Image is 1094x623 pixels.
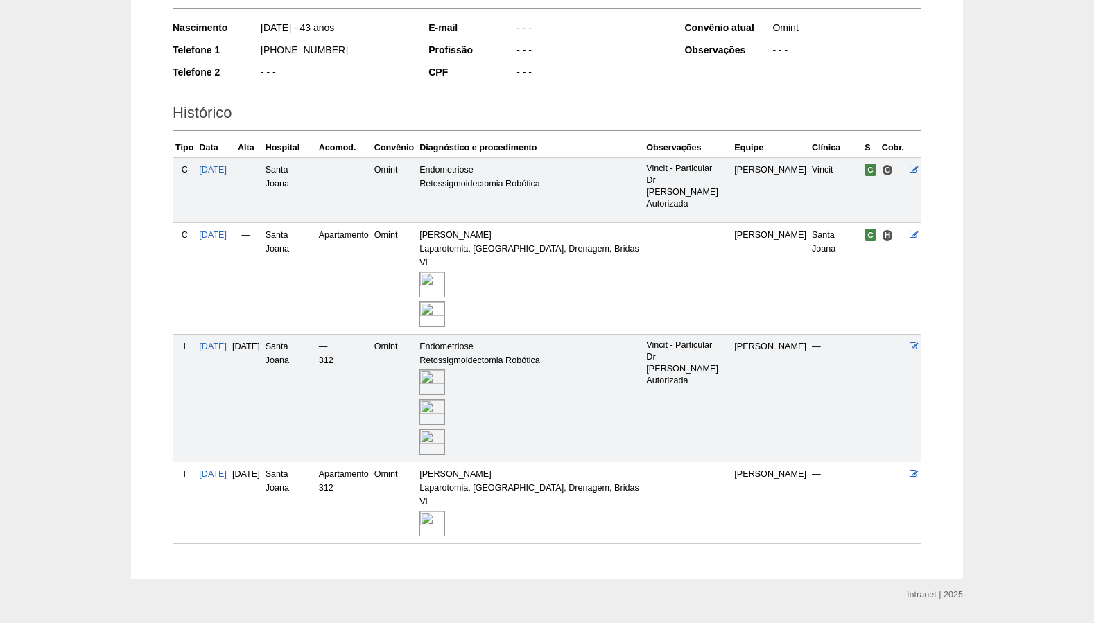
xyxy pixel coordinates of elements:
[515,65,666,82] div: - - -
[809,223,862,335] td: Santa Joana
[428,21,515,35] div: E-mail
[263,138,316,158] th: Hospital
[882,164,894,176] span: Consultório
[259,43,410,60] div: [PHONE_NUMBER]
[865,229,876,241] span: Confirmada
[879,138,907,158] th: Cobr.
[417,335,643,462] td: Endometriose Retossigmoidectomia Robótica
[229,138,263,158] th: Alta
[771,43,921,60] div: - - -
[684,21,771,35] div: Convênio atual
[731,223,809,335] td: [PERSON_NAME]
[173,138,196,158] th: Tipo
[259,65,410,82] div: - - -
[646,340,729,387] p: Vincit - Particular Dr [PERSON_NAME] Autorizada
[417,223,643,335] td: [PERSON_NAME] Laparotomia, [GEOGRAPHIC_DATA], Drenagem, Bridas VL
[199,165,227,175] a: [DATE]
[771,21,921,38] div: Omint
[731,335,809,462] td: [PERSON_NAME]
[173,21,259,35] div: Nascimento
[372,157,417,222] td: Omint
[199,469,227,479] a: [DATE]
[199,342,227,351] a: [DATE]
[263,335,316,462] td: Santa Joana
[229,157,263,222] td: —
[316,157,372,222] td: —
[173,99,921,131] h2: Histórico
[263,223,316,335] td: Santa Joana
[684,43,771,57] div: Observações
[809,462,862,544] td: —
[316,223,372,335] td: Apartamento
[417,157,643,222] td: Endometriose Retossigmoidectomia Robótica
[907,588,963,602] div: Intranet | 2025
[731,157,809,222] td: [PERSON_NAME]
[229,223,263,335] td: —
[316,138,372,158] th: Acomod.
[263,157,316,222] td: Santa Joana
[809,335,862,462] td: —
[173,65,259,79] div: Telefone 2
[175,163,193,177] div: C
[417,138,643,158] th: Diagnóstico e procedimento
[173,43,259,57] div: Telefone 1
[316,335,372,462] td: — 312
[232,342,260,351] span: [DATE]
[809,157,862,222] td: Vincit
[515,43,666,60] div: - - -
[731,462,809,544] td: [PERSON_NAME]
[515,21,666,38] div: - - -
[862,138,879,158] th: S
[372,462,417,544] td: Omint
[372,138,417,158] th: Convênio
[196,138,229,158] th: Data
[731,138,809,158] th: Equipe
[643,138,731,158] th: Observações
[882,229,894,241] span: Hospital
[372,223,417,335] td: Omint
[263,462,316,544] td: Santa Joana
[175,340,193,353] div: I
[417,462,643,544] td: [PERSON_NAME] Laparotomia, [GEOGRAPHIC_DATA], Drenagem, Bridas VL
[199,230,227,240] a: [DATE]
[865,164,876,176] span: Confirmada
[372,335,417,462] td: Omint
[428,43,515,57] div: Profissão
[175,228,193,242] div: C
[646,163,729,210] p: Vincit - Particular Dr [PERSON_NAME] Autorizada
[428,65,515,79] div: CPF
[259,21,410,38] div: [DATE] - 43 anos
[316,462,372,544] td: Apartamento 312
[175,467,193,481] div: I
[232,469,260,479] span: [DATE]
[809,138,862,158] th: Clínica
